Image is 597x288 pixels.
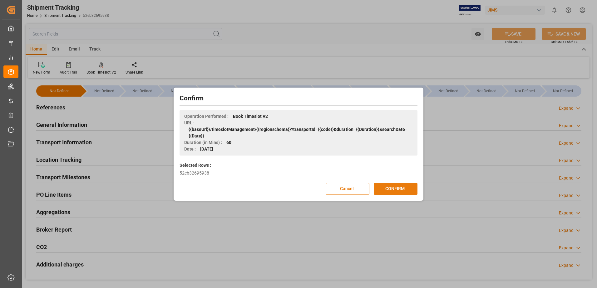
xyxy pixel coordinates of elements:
span: Book Timeslot V2 [233,113,268,120]
span: {{baseUrl}}/timeslotManagement/{{regionschema}}?transportId={{code}}&duration={{Duration}}&search... [189,126,413,139]
span: Duration (in Mins) : [184,139,222,146]
button: Cancel [326,183,369,195]
button: CONFIRM [374,183,417,195]
span: URL : [184,120,195,126]
label: Selected Rows : [180,162,211,169]
span: 60 [226,139,231,146]
span: Date : [184,146,196,152]
span: [DATE] [200,146,213,152]
div: 52eb32695938 [180,170,417,176]
span: Operation Performed : [184,113,229,120]
h2: Confirm [180,94,417,103]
